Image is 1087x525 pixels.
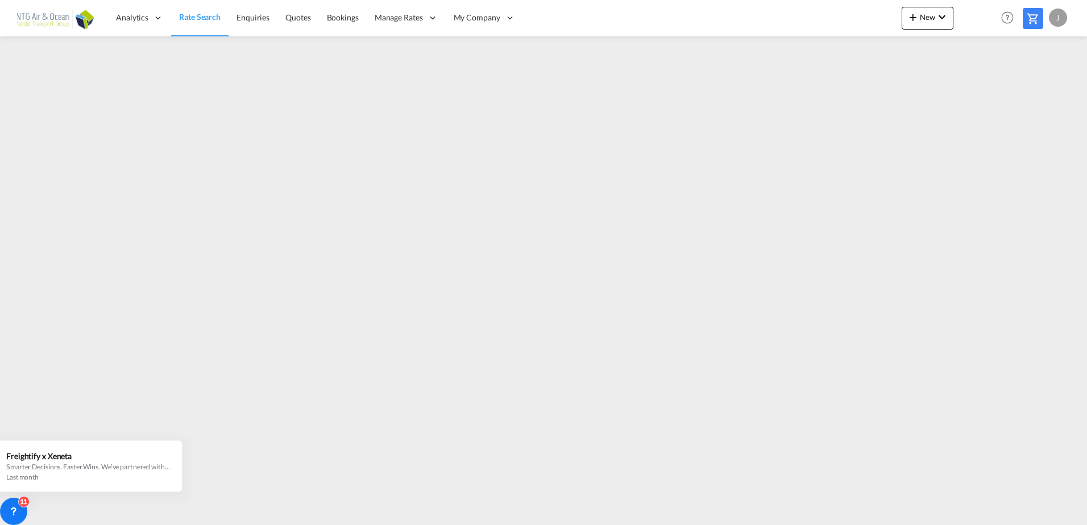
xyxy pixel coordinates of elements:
[1049,9,1067,27] div: J
[285,13,310,22] span: Quotes
[998,8,1017,27] span: Help
[998,8,1023,28] div: Help
[935,10,949,24] md-icon: icon-chevron-down
[327,13,359,22] span: Bookings
[454,12,500,23] span: My Company
[375,12,423,23] span: Manage Rates
[116,12,148,23] span: Analytics
[902,7,953,30] button: icon-plus 400-fgNewicon-chevron-down
[906,13,949,22] span: New
[237,13,269,22] span: Enquiries
[179,12,221,22] span: Rate Search
[17,5,94,31] img: c10840d0ab7511ecb0716db42be36143.png
[906,10,920,24] md-icon: icon-plus 400-fg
